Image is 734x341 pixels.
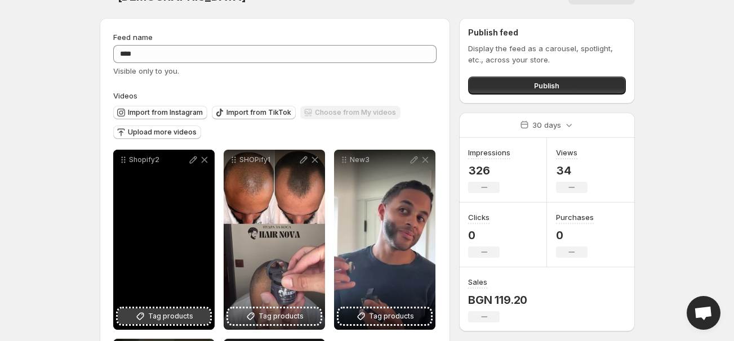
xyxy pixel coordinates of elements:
span: Visible only to you. [113,66,179,75]
p: SHOPify1 [239,155,298,164]
span: Import from Instagram [128,108,203,117]
p: 0 [468,228,500,242]
p: 34 [556,164,588,177]
button: Publish [468,77,625,95]
button: Tag products [339,308,431,324]
div: Shopify2Tag products [113,150,215,330]
h2: Publish feed [468,27,625,38]
span: Tag products [148,311,193,322]
div: SHOPify1Tag products [224,150,325,330]
button: Import from TikTok [212,106,296,119]
h3: Clicks [468,212,490,223]
button: Import from Instagram [113,106,207,119]
button: Tag products [118,308,210,324]
p: Display the feed as a carousel, spotlight, etc., across your store. [468,43,625,65]
p: New3 [350,155,408,164]
p: 30 days [532,119,561,131]
span: Tag products [259,311,304,322]
h3: Purchases [556,212,594,223]
p: 326 [468,164,510,177]
p: Shopify2 [129,155,188,164]
span: Upload more videos [128,128,197,137]
span: Feed name [113,33,153,42]
button: Tag products [228,308,321,324]
button: Upload more videos [113,125,201,139]
div: New3Tag products [334,150,435,330]
span: Import from TikTok [226,108,291,117]
span: Videos [113,91,137,100]
span: Tag products [369,311,414,322]
h3: Impressions [468,147,510,158]
p: 0 [556,228,594,242]
h3: Views [556,147,577,158]
p: BGN 119.20 [468,293,527,307]
h3: Sales [468,276,487,288]
span: Publish [534,80,559,91]
div: Open chat [687,296,720,330]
